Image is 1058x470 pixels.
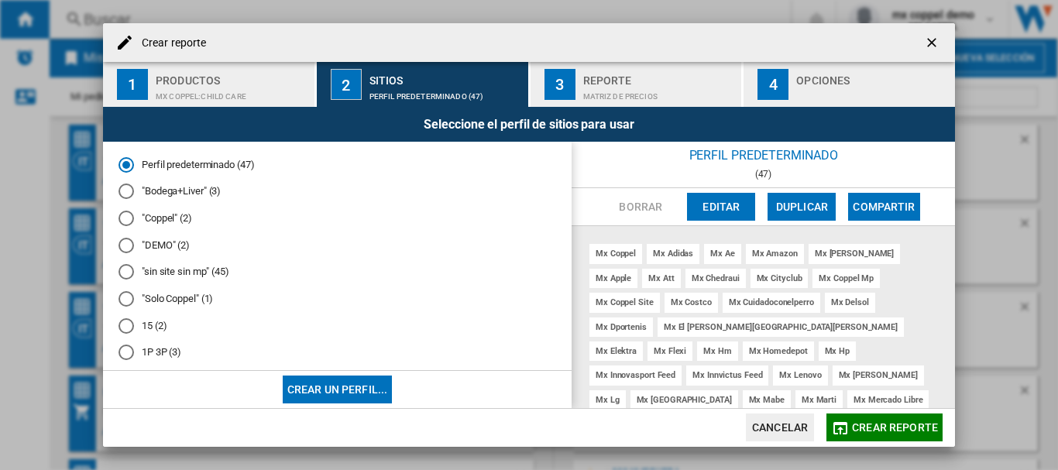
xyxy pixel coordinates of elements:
div: mx hm [697,341,738,361]
div: mx flexi [648,341,692,361]
div: mx chedraui [685,269,746,288]
div: 3 [544,69,575,100]
div: mx coppel [589,244,642,263]
div: mx innovasport feed [589,365,682,385]
div: (47) [572,169,955,180]
ng-md-icon: getI18NText('BUTTONS.CLOSE_DIALOG') [924,35,943,53]
div: mx [PERSON_NAME] [833,365,924,385]
h4: Crear reporte [134,36,206,51]
div: mx mabe [743,390,791,410]
div: mx mercado libre [847,390,929,410]
button: Crear un perfil... [283,376,393,403]
div: mx amazon [746,244,804,263]
md-radio-button: 15 (2) [119,318,556,333]
div: 4 [757,69,788,100]
button: 3 Reporte Matriz de precios [531,62,744,107]
div: mx delsol [825,293,875,312]
md-radio-button: "Bodega+Liver" (3) [119,184,556,199]
md-radio-button: Perfil predeterminado (47) [119,157,556,172]
md-radio-button: "sin site sin mp" (45) [119,265,556,280]
button: Crear reporte [826,413,943,441]
div: mx [PERSON_NAME] [809,244,900,263]
button: getI18NText('BUTTONS.CLOSE_DIALOG') [918,27,949,58]
div: mx lenovo [773,365,827,385]
div: Reporte [583,68,736,84]
div: mx att [642,269,680,288]
button: Duplicar [768,193,836,221]
div: mx costco [665,293,718,312]
div: mx hp [819,341,857,361]
button: 2 Sitios Perfil predeterminado (47) [317,62,530,107]
div: mx coppel site [589,293,660,312]
div: Perfil predeterminado [572,142,955,169]
div: Opciones [796,68,949,84]
div: mx elektra [589,341,643,361]
div: mx el [PERSON_NAME][GEOGRAPHIC_DATA][PERSON_NAME] [658,317,904,337]
div: mx coppel mp [812,269,880,288]
md-radio-button: "DEMO" (2) [119,238,556,252]
md-radio-button: 1P 3P (3) [119,345,556,360]
button: Cancelar [746,413,814,441]
button: Compartir [848,193,919,221]
div: 2 [331,69,362,100]
div: mx marti [795,390,843,410]
button: Editar [687,193,755,221]
div: Sitios [369,68,522,84]
div: mx apple [589,269,637,288]
div: mx cityclub [751,269,809,288]
button: 4 Opciones [744,62,955,107]
div: mx homedepot [743,341,814,361]
span: Crear reporte [852,421,938,434]
div: Matriz de precios [583,84,736,101]
div: MX COPPEL:Child care [156,84,308,101]
div: mx lg [589,390,626,410]
md-radio-button: "Solo Coppel" (1) [119,292,556,307]
div: 1 [117,69,148,100]
div: mx cuidadoconelperro [723,293,820,312]
md-radio-button: "Coppel" (2) [119,211,556,226]
div: Productos [156,68,308,84]
div: mx dportenis [589,317,653,337]
div: mx innvictus feed [686,365,768,385]
div: mx [GEOGRAPHIC_DATA] [630,390,738,410]
button: 1 Productos MX COPPEL:Child care [103,62,316,107]
div: mx adidas [647,244,699,263]
div: mx ae [704,244,741,263]
div: Perfil predeterminado (47) [369,84,522,101]
div: Seleccione el perfil de sitios para usar [103,107,955,142]
button: Borrar [606,193,675,221]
